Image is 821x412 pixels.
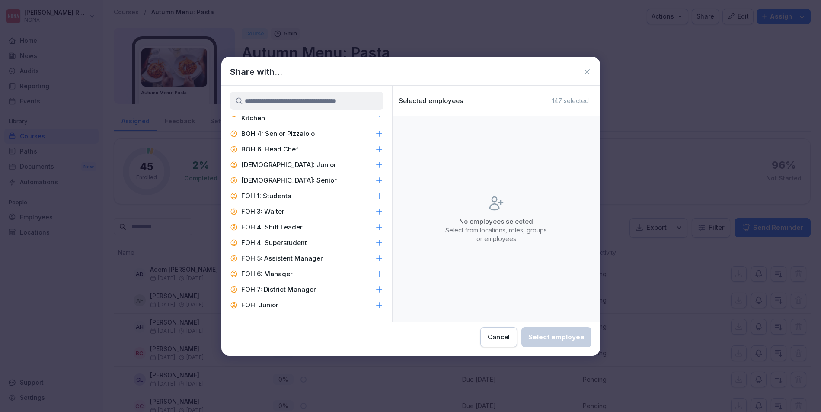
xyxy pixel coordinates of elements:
p: Select from locations, roles, groups or employees [444,226,548,243]
p: BOH 4: Senior Pizzaiolo [241,129,315,138]
button: Select employee [521,327,591,347]
p: FOH 4: Shift Leader [241,223,303,232]
p: FOH: Junior [241,301,278,309]
p: FOH 6: Manager [241,270,293,278]
div: Cancel [488,332,510,342]
p: No employees selected [444,217,548,226]
p: 147 selected [552,97,589,105]
p: FOH 4: Superstudent [241,238,307,247]
button: Cancel [480,327,517,347]
h1: Share with... [230,65,282,78]
p: [DEMOGRAPHIC_DATA]: Junior [241,161,336,169]
p: FOH 7: District Manager [241,285,316,294]
p: [DEMOGRAPHIC_DATA]: Senior [241,176,337,185]
p: Selected employees [399,97,463,105]
p: FOH 5: Assistent Manager [241,254,323,263]
div: Select employee [528,332,585,342]
p: FOH 3: Waiter [241,207,284,216]
p: FOH 1: Students [241,192,291,200]
p: BOH 6: Head Chef [241,145,298,154]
